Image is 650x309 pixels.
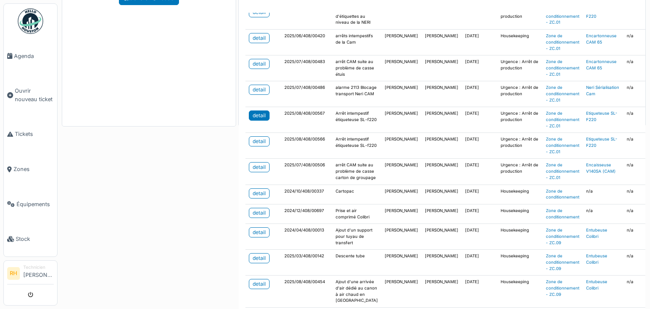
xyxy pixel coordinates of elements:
td: [PERSON_NAME] [381,185,421,204]
td: [DATE] [462,107,497,133]
a: detail [249,279,270,289]
td: n/a [583,185,623,204]
td: [PERSON_NAME] [381,204,421,223]
td: [PERSON_NAME] [421,159,462,185]
td: [DATE] [462,55,497,81]
a: Agenda [4,39,57,74]
a: Zones [4,152,57,187]
td: 2025/08/408/00454 [281,276,332,308]
a: Entubeuse Colibri [586,254,607,265]
td: [DATE] [462,185,497,204]
td: [PERSON_NAME] [381,133,421,159]
td: arrêt CAM suite au problème de casse étuis [332,55,381,81]
div: detail [253,229,266,236]
td: [PERSON_NAME] [421,133,462,159]
td: alarme 2113 Blocage transport Neri CAM [332,81,381,107]
td: casse du rouleau d'étiquettes au niveau de la NERI [332,4,381,30]
td: [PERSON_NAME] [381,250,421,276]
a: Zone de conditionnement - ZC.09 [546,279,579,296]
td: Arrêt intempestif étiqueteuse SL-f220 [332,107,381,133]
td: arrêts intempestifs de la Cam [332,30,381,55]
a: Zone de conditionnement - ZC.01 [546,111,579,128]
a: detail [249,162,270,172]
td: [PERSON_NAME] [421,185,462,204]
td: [PERSON_NAME] [421,4,462,30]
td: n/a [583,204,623,223]
a: Encaisseuse V140SA (CAM) [586,163,616,174]
td: 2025/08/408/00567 [281,107,332,133]
div: detail [253,254,266,262]
td: Descente tube [332,250,381,276]
a: Ouvrir nouveau ticket [4,74,57,117]
td: [PERSON_NAME] [381,159,421,185]
td: 2025/08/408/00566 [281,133,332,159]
td: [DATE] [462,276,497,308]
td: Housekeeping [497,204,543,223]
a: Zone de conditionnement [546,189,579,200]
li: RH [7,267,20,280]
td: Ajout d'un support pour tuyau de transfert [332,224,381,250]
a: Encartonneuse CAM 65 [586,33,617,44]
td: [PERSON_NAME] [381,55,421,81]
td: Ajout d'une arrivée d'air dédié au canon à air chaud en [GEOGRAPHIC_DATA] [332,276,381,308]
div: Technicien [23,264,54,270]
td: 2025/07/408/00486 [281,81,332,107]
a: Etiqueteuse SL-F220 [586,8,617,19]
span: Ouvrir nouveau ticket [15,87,54,103]
a: Entubeuse Colibri [586,279,607,290]
td: [DATE] [462,30,497,55]
a: Entubeuse Colibri [586,228,607,239]
a: Etiqueteuse SL-F220 [586,111,617,122]
a: Zone de conditionnement [546,208,579,219]
a: detail [249,33,270,43]
td: [PERSON_NAME] [421,81,462,107]
a: detail [249,136,270,146]
a: Zone de conditionnement - ZC.09 [546,254,579,270]
td: Urgence : Arrêt de production [497,133,543,159]
div: detail [253,86,266,94]
td: [PERSON_NAME] [381,81,421,107]
td: [PERSON_NAME] [421,224,462,250]
td: [PERSON_NAME] [421,250,462,276]
td: [PERSON_NAME] [421,55,462,81]
div: detail [253,280,266,288]
td: [PERSON_NAME] [421,204,462,223]
td: 2025/07/408/00506 [281,159,332,185]
td: 2024/12/408/00697 [281,204,332,223]
a: Tickets [4,117,57,152]
td: 2025/06/408/00420 [281,30,332,55]
td: [PERSON_NAME] [381,30,421,55]
a: Zone de conditionnement - ZC.01 [546,59,579,76]
td: [PERSON_NAME] [381,107,421,133]
td: [PERSON_NAME] [381,224,421,250]
td: Cartopac [332,185,381,204]
td: [PERSON_NAME] [381,276,421,308]
td: Housekeeping [497,224,543,250]
td: [PERSON_NAME] [421,107,462,133]
span: Équipements [17,200,54,208]
div: detail [253,60,266,68]
td: [PERSON_NAME] [421,30,462,55]
a: detail [249,110,270,121]
a: Stock [4,222,57,257]
a: Neri Sérialisation Cam [586,85,619,96]
div: detail [253,163,266,171]
span: Stock [16,235,54,243]
a: detail [249,188,270,199]
a: detail [249,208,270,218]
td: [DATE] [462,81,497,107]
div: detail [253,112,266,119]
td: Urgence : Arrêt de production [497,55,543,81]
td: Arrêt intempestif étiqueteuse SL-f220 [332,133,381,159]
span: Agenda [14,52,54,60]
td: [DATE] [462,224,497,250]
div: detail [253,209,266,217]
td: 2025/07/408/00466 [281,4,332,30]
td: [DATE] [462,159,497,185]
a: detail [249,59,270,69]
td: 2025/07/408/00483 [281,55,332,81]
td: [PERSON_NAME] [381,4,421,30]
td: Urgence : Arrêt de production [497,107,543,133]
td: 2025/03/408/00142 [281,250,332,276]
a: Zone de conditionnement - ZC.01 [546,163,579,179]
